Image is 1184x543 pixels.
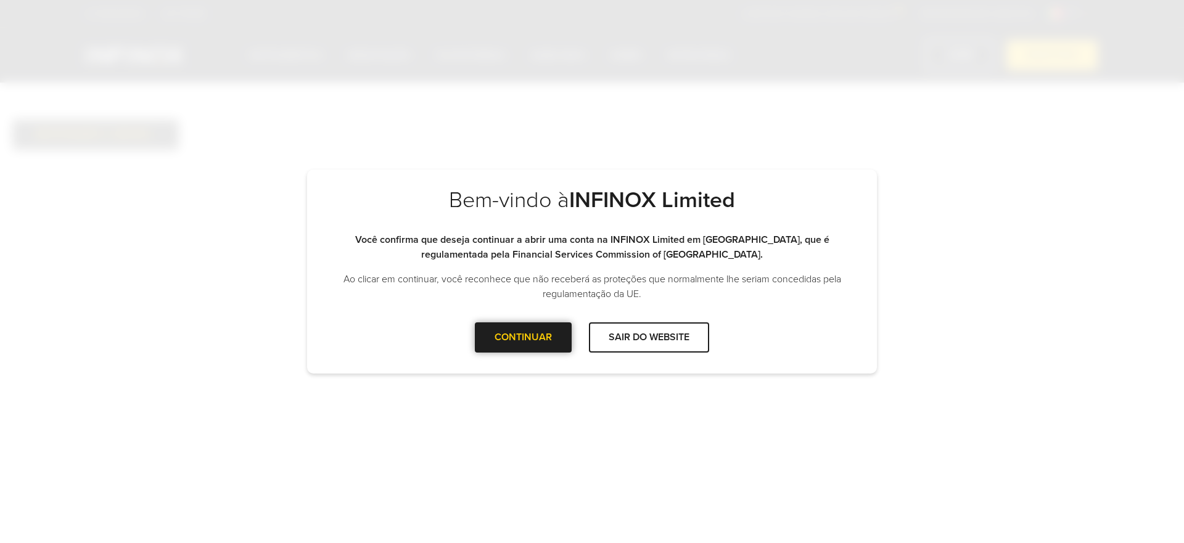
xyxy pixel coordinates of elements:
p: Ao clicar em continuar, você reconhece que não receberá as proteções que normalmente lhe seriam c... [332,272,852,301]
h2: Bem-vindo à [332,187,852,232]
strong: INFINOX Limited [569,187,735,213]
div: SAIR DO WEBSITE [589,322,709,353]
div: CONTINUAR [475,322,572,353]
strong: Você confirma que deseja continuar a abrir uma conta na INFINOX Limited em [GEOGRAPHIC_DATA], que... [355,234,829,261]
